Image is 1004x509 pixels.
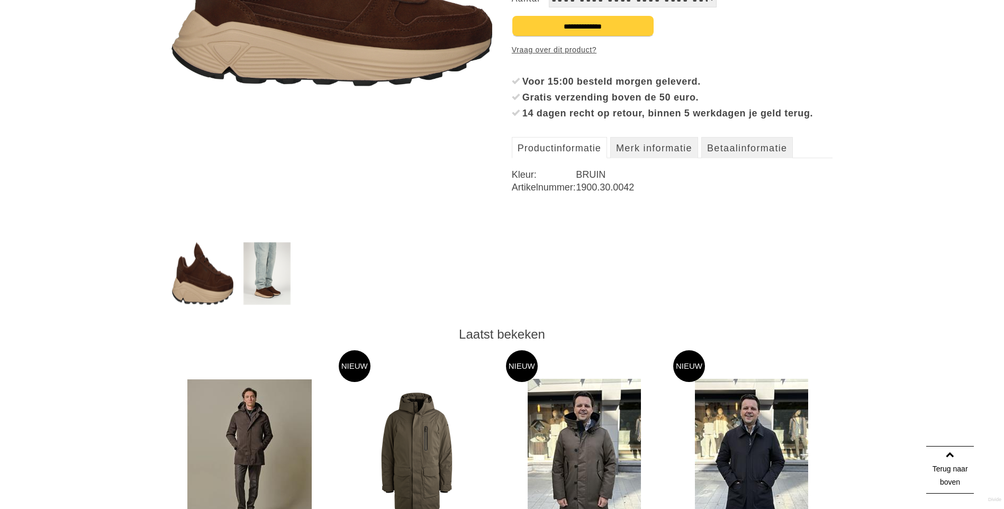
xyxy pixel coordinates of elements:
img: blackstone-eg595-schoenen [243,242,291,305]
div: Voor 15:00 besteld morgen geleverd. [522,74,833,89]
li: 14 dagen recht op retour, binnen 5 werkdagen je geld terug. [512,105,833,121]
a: Vraag over dit product? [512,42,596,58]
div: Gratis verzending boven de 50 euro. [522,89,833,105]
dt: Artikelnummer: [512,181,576,194]
img: blackstone-eg595-schoenen [172,242,233,305]
dd: 1900.30.0042 [576,181,833,194]
dd: BRUIN [576,168,833,181]
a: Productinformatie [512,137,607,158]
a: Divide [988,493,1001,506]
a: Betaalinformatie [701,137,793,158]
a: Terug naar boven [926,446,974,494]
dt: Kleur: [512,168,576,181]
a: Merk informatie [610,137,698,158]
div: Laatst bekeken [171,326,833,342]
